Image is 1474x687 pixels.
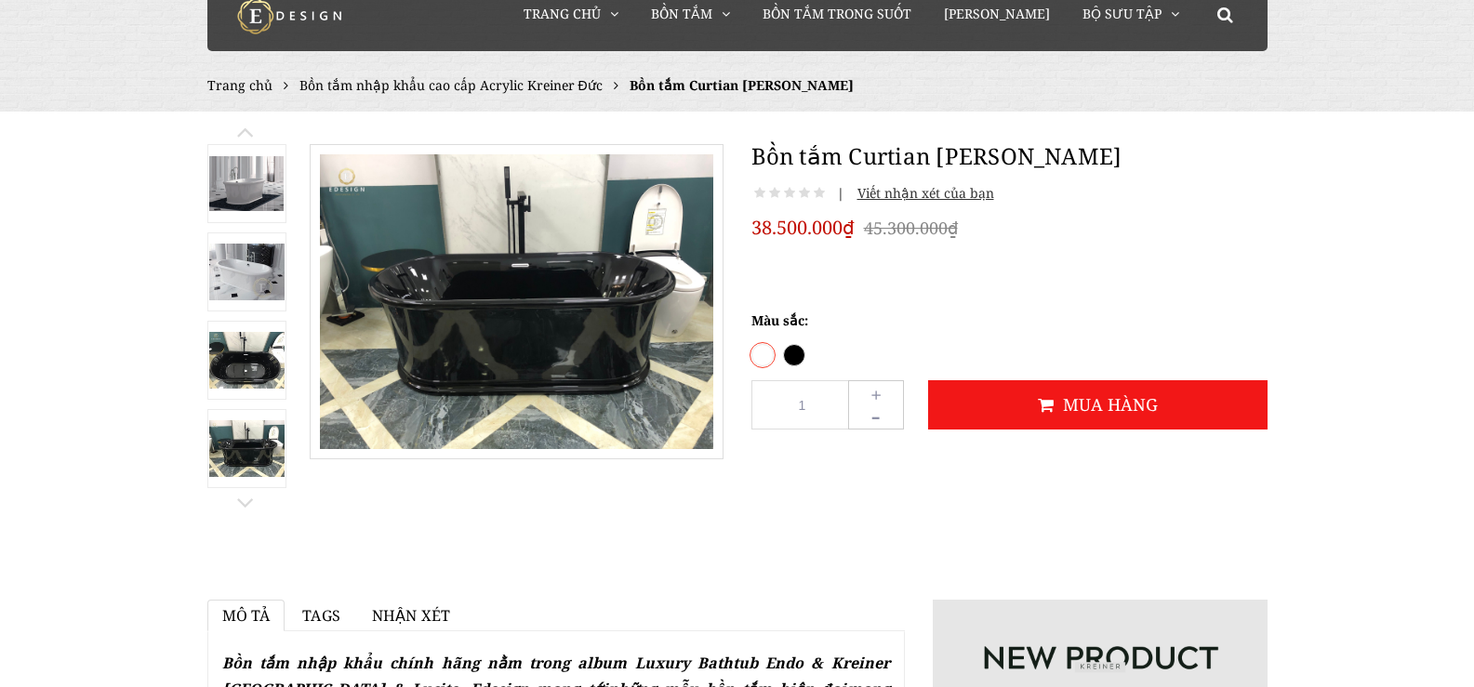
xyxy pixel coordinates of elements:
[751,214,855,242] span: 38.500.000₫
[299,76,603,94] a: Bồn tắm nhập khẩu cao cấp Acrylic Kreiner Đức
[209,244,285,300] img: Bồn tắm nhập khẩu Aurora thương hiệu Kreiner Đức
[751,307,1268,335] div: Màu sắc:
[763,5,911,22] span: Bồn Tắm Trong Suốt
[209,420,285,477] img: Bồn tắm Curtian Aurora Kreiner
[837,184,844,202] span: |
[848,403,904,429] button: -
[209,332,285,389] img: Bồn tắm Curtian Aurora Kreiner
[754,185,765,202] i: Not rated yet!
[651,5,712,22] span: Bồn Tắm
[848,184,994,202] span: Viết nhận xét của bạn
[207,76,272,94] a: Trang chủ
[928,380,1268,429] button: Mua hàng
[302,605,340,626] span: Tags
[1082,5,1162,22] span: Bộ Sưu Tập
[784,185,795,202] i: Not rated yet!
[864,217,958,239] del: 45.300.000₫
[944,5,1050,22] span: [PERSON_NAME]
[814,185,825,202] i: Not rated yet!
[751,139,1268,173] h1: Bồn tắm Curtian [PERSON_NAME]
[209,156,285,212] img: Bồn tắm Curtian Aurora Kreiner
[799,185,810,202] i: Not rated yet!
[848,380,904,407] button: +
[769,185,780,202] i: Not rated yet!
[372,605,450,626] span: Nhận xét
[751,182,828,205] div: Not rated yet!
[630,76,854,94] span: Bồn tắm Curtian [PERSON_NAME]
[524,5,601,22] span: Trang chủ
[222,605,271,626] span: Mô tả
